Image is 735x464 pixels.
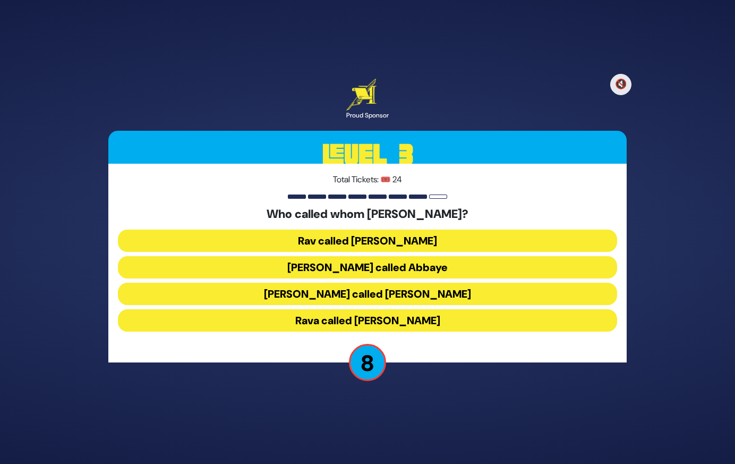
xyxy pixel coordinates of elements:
p: Total Tickets: 🎟️ 24 [118,173,617,186]
h5: Who called whom [PERSON_NAME]? [118,207,617,221]
button: [PERSON_NAME] called [PERSON_NAME] [118,283,617,305]
p: 8 [349,344,386,381]
div: Proud Sponsor [346,111,389,120]
h3: Level 3 [108,131,627,179]
img: Artscroll [346,79,377,111]
button: [PERSON_NAME] called Abbaye [118,256,617,279]
button: 🔇 [610,74,631,95]
button: Rav called [PERSON_NAME] [118,230,617,252]
button: Rava called [PERSON_NAME] [118,309,617,332]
